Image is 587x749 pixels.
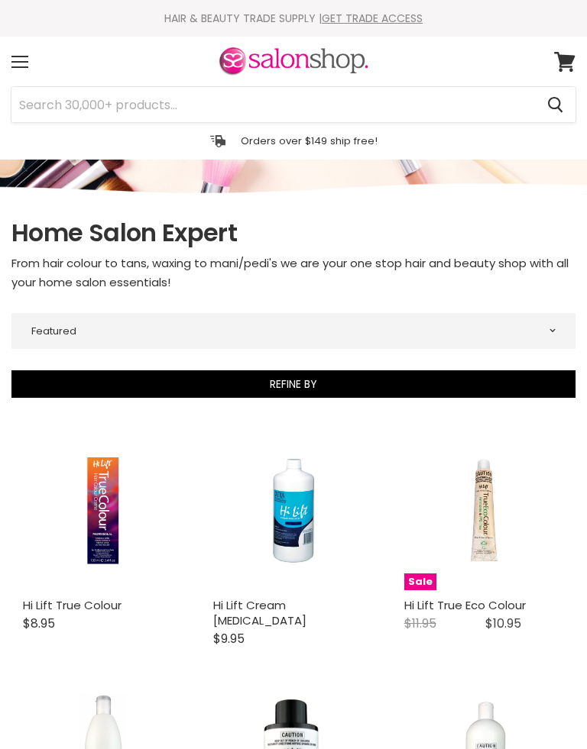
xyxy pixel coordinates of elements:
span: Sale [404,573,436,591]
span: $9.95 [213,630,245,647]
a: Hi Lift Cream [MEDICAL_DATA] [213,597,306,628]
a: GET TRADE ACCESS [322,11,423,26]
button: Search [535,87,576,122]
a: Hi Lift True Eco Colour Hi Lift True Eco Colour Sale [404,431,564,590]
span: $11.95 [404,615,436,632]
a: Hi Lift True Colour Hi Lift True Colour [23,431,183,590]
div: From hair colour to tans, waxing to mani/pedi's we are your one stop hair and beauty shop with al... [11,254,576,292]
a: Hi Lift Cream Peroxide [213,431,373,590]
h1: Home Salon Expert [11,217,576,249]
form: Product [11,86,576,123]
input: Search [11,87,535,122]
span: $8.95 [23,615,55,632]
img: Hi Lift Cream Peroxide [240,431,347,590]
a: Hi Lift True Eco Colour [404,597,526,613]
p: Orders over $149 ship free! [241,134,378,147]
a: Hi Lift True Colour [23,597,122,613]
button: Refine By [11,370,576,398]
img: Hi Lift True Colour [50,431,157,590]
img: Hi Lift True Eco Colour [431,431,538,590]
span: $10.95 [485,615,521,632]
